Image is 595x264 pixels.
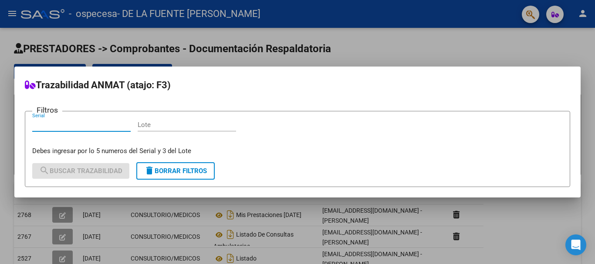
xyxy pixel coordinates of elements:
span: Buscar Trazabilidad [39,167,122,175]
button: Borrar Filtros [136,162,215,180]
p: Debes ingresar por lo 5 numeros del Serial y 3 del Lote [32,146,563,156]
button: Buscar Trazabilidad [32,163,129,179]
span: Borrar Filtros [144,167,207,175]
h3: Filtros [32,104,62,116]
h2: Trazabilidad ANMAT (atajo: F3) [25,77,570,94]
mat-icon: delete [144,165,155,176]
div: Open Intercom Messenger [565,234,586,255]
mat-icon: search [39,165,50,176]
